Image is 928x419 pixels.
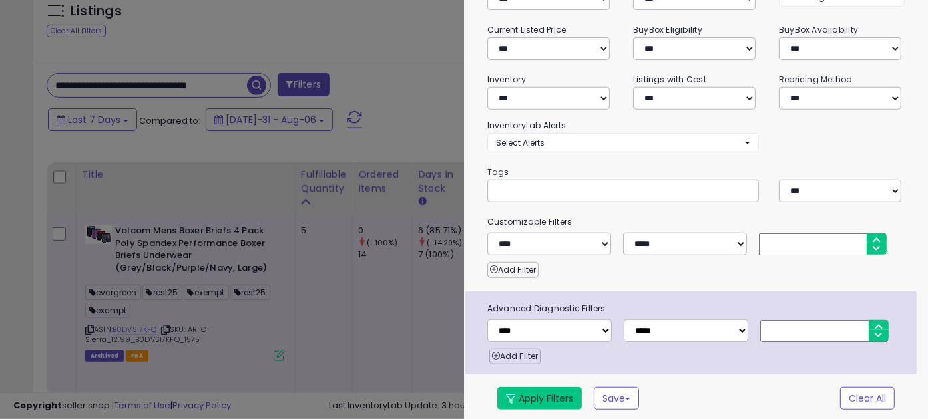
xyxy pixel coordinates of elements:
button: Apply Filters [497,387,582,410]
button: Add Filter [487,262,539,278]
small: InventoryLab Alerts [487,120,566,131]
small: Repricing Method [779,74,853,85]
button: Clear All [840,387,895,410]
small: Current Listed Price [487,24,566,35]
small: BuyBox Availability [779,24,858,35]
small: Customizable Filters [477,215,915,229]
span: Advanced Diagnostic Filters [477,301,917,316]
small: Listings with Cost [633,74,706,85]
button: Add Filter [489,349,541,364]
small: Tags [477,165,915,180]
button: Select Alerts [487,133,759,152]
small: Inventory [487,74,526,85]
button: Save [594,387,639,410]
small: BuyBox Eligibility [633,24,702,35]
span: Select Alerts [496,137,545,148]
